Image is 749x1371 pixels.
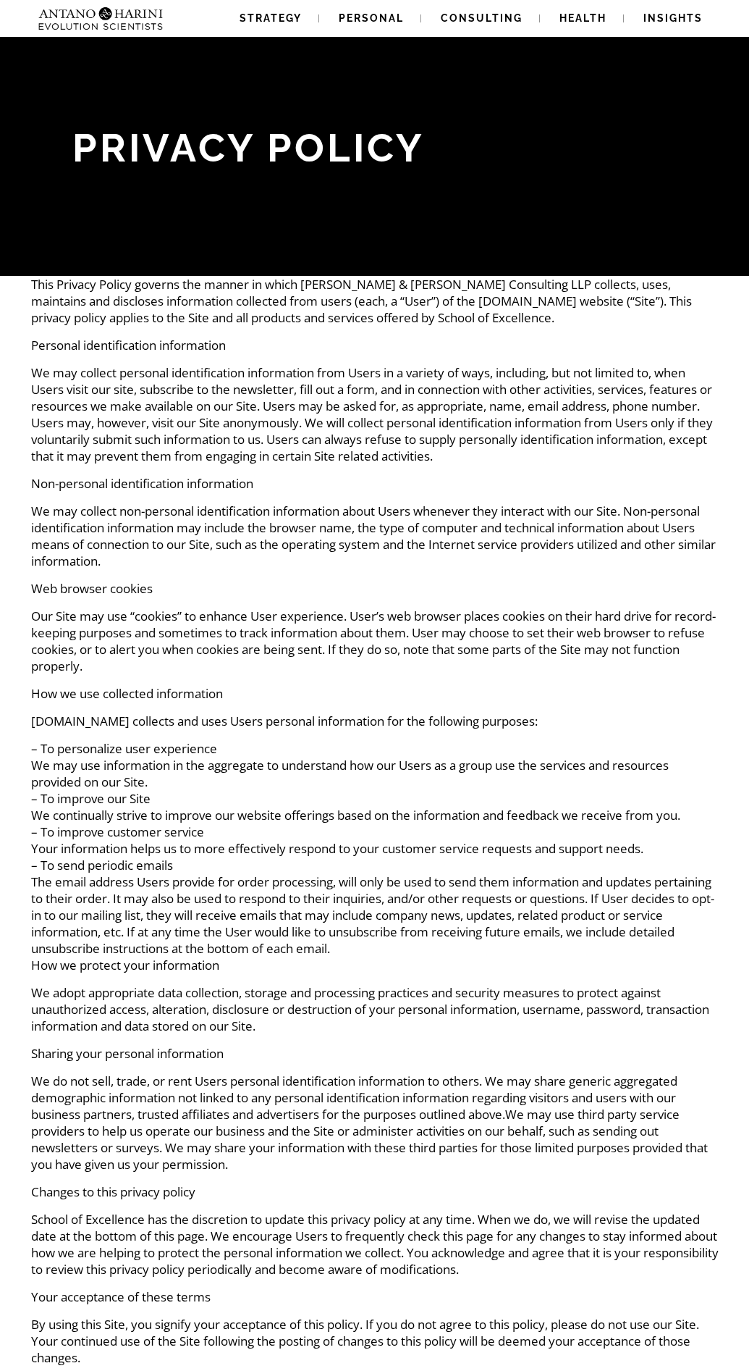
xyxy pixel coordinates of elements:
p: School of Excellence has the discretion to update this privacy policy at any time. When we do, we... [31,1211,719,1278]
span: Health [559,12,606,24]
p: We may collect non-personal identification information about Users whenever they interact with ou... [31,503,719,569]
p: We may collect personal identification information from Users in a variety of ways, including, bu... [31,364,719,464]
span: Consulting [441,12,522,24]
p: We do not sell, trade, or rent Users personal identification information to others. We may share ... [31,1073,719,1173]
span: Strategy [240,12,302,24]
p: We adopt appropriate data collection, storage and processing practices and security measures to p... [31,984,719,1034]
p: This Privacy Policy governs the manner in which [PERSON_NAME] & [PERSON_NAME] Consulting LLP coll... [31,276,719,326]
span: Privacy Policy [72,125,425,171]
p: How we use collected information [31,685,719,702]
p: Personal identification information [31,337,719,353]
p: Non-personal identification information [31,475,719,492]
p: By using this Site, you signify your acceptance of this policy. If you do not agree to this polic... [31,1316,719,1366]
p: Your acceptance of these terms [31,1288,719,1305]
p: – To personalize user experience We may use information in the aggregate to understand how our Us... [31,740,719,973]
p: Our Site may use “cookies” to enhance User experience. User’s web browser places cookies on their... [31,608,719,674]
p: [DOMAIN_NAME] collects and uses Users personal information for the following purposes: [31,713,719,729]
p: Web browser cookies [31,580,719,597]
p: Changes to this privacy policy [31,1183,719,1200]
p: Sharing your personal information [31,1045,719,1062]
span: Insights [643,12,703,24]
span: Personal [339,12,404,24]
